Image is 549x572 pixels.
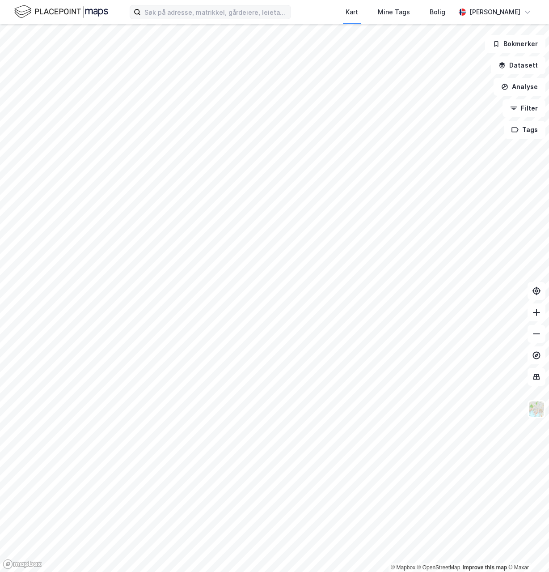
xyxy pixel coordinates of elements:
div: [PERSON_NAME] [469,7,520,17]
div: Kart [346,7,358,17]
img: logo.f888ab2527a4732fd821a326f86c7f29.svg [14,4,108,20]
input: Søk på adresse, matrikkel, gårdeiere, leietakere eller personer [141,5,291,19]
iframe: Chat Widget [504,529,549,572]
div: Mine Tags [378,7,410,17]
div: Bolig [430,7,445,17]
